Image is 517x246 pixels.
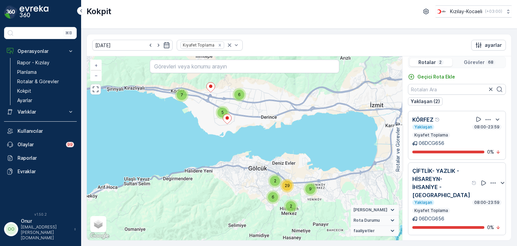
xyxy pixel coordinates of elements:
[4,44,77,58] button: Operasyonlar
[408,73,455,80] a: Geçici Rota Ekle
[353,218,380,223] span: Rota Durumu
[95,62,98,68] span: +
[439,60,442,65] p: 2
[4,124,77,138] a: Kullanıcılar
[414,124,433,130] p: Yaklaşan
[21,218,71,224] p: Onur
[6,224,16,235] div: OO
[471,40,506,51] button: ayarlar
[414,132,449,138] p: Kıyafet Toplama
[274,178,276,183] span: 2
[351,215,399,226] summary: Rota Durumu
[17,78,59,85] p: Rotalar & Görevler
[411,98,440,105] p: Yaklaşan (2)
[14,58,77,67] a: Rapor - Kızılay
[216,106,229,119] div: 5
[18,168,74,175] p: Evraklar
[17,88,31,94] p: Kokpit
[91,70,101,81] a: Uzaklaştır
[14,67,77,77] a: Planlama
[436,5,512,18] button: Kızılay-Kocaeli(+03:00)
[175,88,188,102] div: 7
[290,204,292,209] span: 2
[89,232,111,240] img: Google
[472,180,477,186] div: Yardım Araç İkonu
[408,84,506,95] input: Rotaları Ara
[17,97,32,104] p: Ayarlar
[280,179,294,192] div: 29
[351,226,399,236] summary: faaliyetler
[418,59,436,66] p: Rotalar
[272,194,274,199] span: 6
[18,128,74,134] p: Kullanıcılar
[419,215,444,222] p: 06DCG656
[92,40,173,51] input: dd/mm/yyyy
[412,167,470,199] p: ÇİFTLİK- YAZLIK -HİSAREYN- İHSANİYE -[GEOGRAPHIC_DATA]
[20,5,48,19] img: logo_dark-DEwI_e13.png
[21,224,71,241] p: [EMAIL_ADDRESS][PERSON_NAME][DOMAIN_NAME]
[266,190,280,204] div: 6
[238,92,241,97] span: 6
[91,217,106,232] a: Layers
[221,110,224,115] span: 5
[394,127,401,172] p: Rotalar ve Görevler
[4,105,77,119] button: Varlıklar
[89,232,111,240] a: Bu bölgeyi Google Haritalar'da açın (yeni pencerede açılır)
[304,182,317,196] div: 9
[268,174,282,188] div: 2
[435,117,440,122] div: Yardım Araç İkonu
[487,149,494,155] p: 0 %
[309,186,312,191] span: 9
[181,42,215,48] div: Kıyafet Toplama
[14,86,77,96] a: Kokpit
[408,97,443,105] button: Yaklaşan (2)
[412,116,434,124] p: KÖRFEZ
[417,73,455,80] p: Geçici Rota Ekle
[14,96,77,105] a: Ayarlar
[414,200,433,205] p: Yaklaşan
[4,218,77,241] button: OOOnur[EMAIL_ADDRESS][PERSON_NAME][DOMAIN_NAME]
[474,200,500,205] p: 08:00-23:59
[95,72,98,78] span: −
[284,199,298,213] div: 2
[485,9,502,14] p: ( +03:00 )
[353,228,375,234] span: faaliyetler
[436,8,447,15] img: k%C4%B1z%C4%B1lay_0jL9uU1.png
[464,59,485,66] p: Görevler
[4,212,77,216] span: v 1.50.2
[14,77,77,86] a: Rotalar & Görevler
[285,183,290,188] span: 29
[17,59,49,66] p: Rapor - Kızılay
[87,6,111,17] p: Kokpit
[351,205,399,215] summary: [PERSON_NAME]
[4,138,77,151] a: Olaylar99
[18,141,62,148] p: Olaylar
[181,92,183,97] span: 7
[414,208,449,213] p: Kıyafet Toplama
[18,109,63,115] p: Varlıklar
[487,60,494,65] p: 68
[419,140,444,147] p: 06DCG656
[67,142,73,147] p: 99
[216,42,223,48] div: Remove Kıyafet Toplama
[487,224,494,231] p: 0 %
[18,48,63,55] p: Operasyonlar
[233,88,246,101] div: 6
[18,155,74,161] p: Raporlar
[450,8,482,15] p: Kızılay-Kocaeli
[4,5,18,19] img: logo
[353,207,387,213] span: [PERSON_NAME]
[65,30,72,36] p: ⌘B
[4,151,77,165] a: Raporlar
[91,60,101,70] a: Yakınlaştır
[474,124,500,130] p: 08:00-23:59
[150,60,339,73] input: Görevleri veya konumu arayın
[4,165,77,178] a: Evraklar
[17,69,37,75] p: Planlama
[485,42,502,49] p: ayarlar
